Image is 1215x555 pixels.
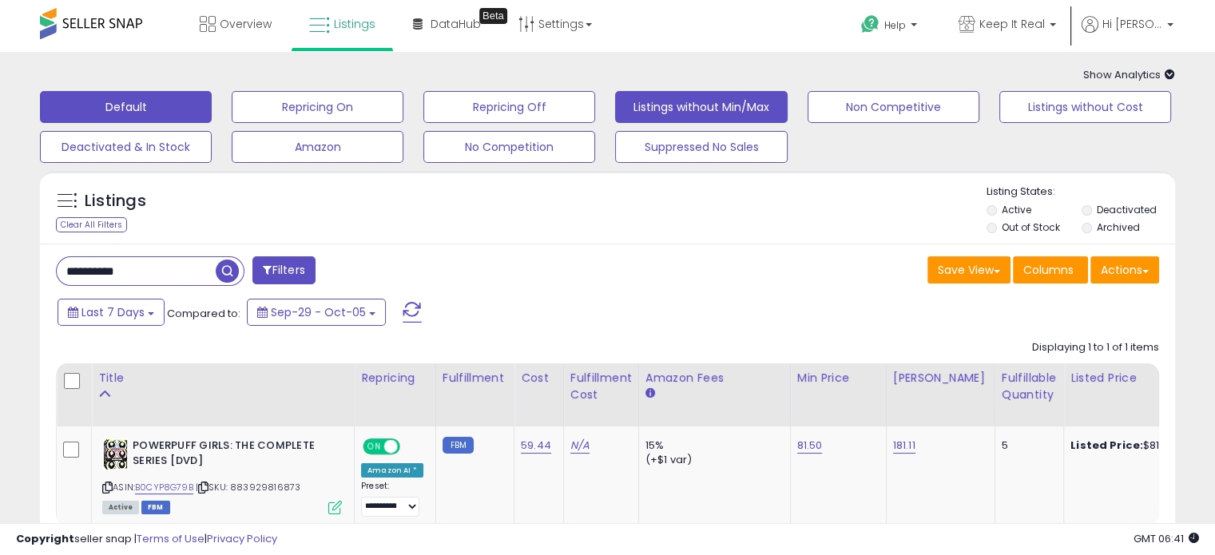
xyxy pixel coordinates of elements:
button: Listings without Cost [999,91,1171,123]
a: B0CYP8G79B [135,481,193,494]
div: Cost [521,370,557,387]
div: Title [98,370,347,387]
span: | SKU: 883929816873 [196,481,300,494]
div: Fulfillment [443,370,507,387]
div: 5 [1002,438,1051,453]
a: 181.11 [893,438,915,454]
small: Amazon Fees. [645,387,655,401]
div: Amazon Fees [645,370,784,387]
a: Privacy Policy [207,531,277,546]
div: Fulfillable Quantity [1002,370,1057,403]
label: Archived [1096,220,1139,234]
span: ON [364,440,384,454]
b: POWERPUFF GIRLS: THE COMPLETE SERIES [DVD] [133,438,327,472]
button: Amazon [232,131,403,163]
button: Sep-29 - Oct-05 [247,299,386,326]
button: Columns [1013,256,1088,283]
button: Repricing Off [423,91,595,123]
div: Amazon AI * [361,463,423,478]
div: Repricing [361,370,429,387]
div: $81.50 [1070,438,1203,453]
div: (+$1 var) [645,453,778,467]
span: Columns [1023,262,1074,278]
strong: Copyright [16,531,74,546]
a: Hi [PERSON_NAME] [1082,16,1173,52]
div: Preset: [361,481,423,517]
button: Filters [252,256,315,284]
span: All listings currently available for purchase on Amazon [102,501,139,514]
div: seller snap | | [16,532,277,547]
div: Tooltip anchor [479,8,507,24]
span: OFF [398,440,423,454]
button: Default [40,91,212,123]
button: Suppressed No Sales [615,131,787,163]
span: Overview [220,16,272,32]
span: Compared to: [167,306,240,321]
div: ASIN: [102,438,342,513]
small: FBM [443,437,474,454]
button: Non Competitive [808,91,979,123]
span: Last 7 Days [81,304,145,320]
div: Listed Price [1070,370,1209,387]
button: Listings without Min/Max [615,91,787,123]
span: Keep It Real [979,16,1045,32]
div: Displaying 1 to 1 of 1 items [1032,340,1159,355]
span: Hi [PERSON_NAME] [1102,16,1162,32]
label: Active [1002,203,1031,216]
h5: Listings [85,190,146,212]
a: 81.50 [797,438,823,454]
div: Min Price [797,370,879,387]
div: Clear All Filters [56,217,127,232]
p: Listing States: [987,184,1175,200]
a: Help [848,2,933,52]
span: Sep-29 - Oct-05 [271,304,366,320]
button: Save View [927,256,1011,283]
span: FBM [141,501,170,514]
img: 51Z1IZe91sL._SL40_.jpg [102,438,129,470]
button: Last 7 Days [58,299,165,326]
div: 15% [645,438,778,453]
b: Listed Price: [1070,438,1143,453]
span: Listings [334,16,375,32]
button: Repricing On [232,91,403,123]
span: Help [884,18,906,32]
span: Show Analytics [1083,67,1175,82]
button: Deactivated & In Stock [40,131,212,163]
span: DataHub [431,16,481,32]
div: Fulfillment Cost [570,370,632,403]
a: N/A [570,438,590,454]
button: No Competition [423,131,595,163]
a: 59.44 [521,438,551,454]
i: Get Help [860,14,880,34]
div: [PERSON_NAME] [893,370,988,387]
button: Actions [1090,256,1159,283]
a: Terms of Use [137,531,204,546]
label: Deactivated [1096,203,1156,216]
label: Out of Stock [1002,220,1060,234]
span: 2025-10-13 06:41 GMT [1134,531,1199,546]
